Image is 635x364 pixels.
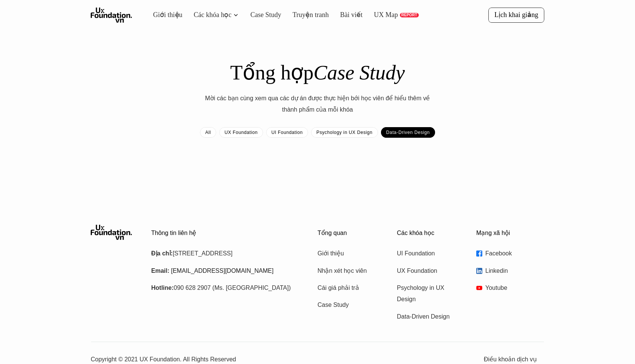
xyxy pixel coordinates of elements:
[151,250,173,257] strong: Địa chỉ:
[317,282,378,294] a: Cái giá phải trả
[485,248,544,259] p: Facebook
[397,229,465,236] p: Các khóa học
[151,229,299,236] p: Thông tin liên hệ
[400,13,419,17] a: REPORT
[317,265,378,277] a: Nhận xét học viên
[485,282,544,294] p: Youtube
[316,130,373,135] p: Psychology in UX Design
[476,282,544,294] a: Youtube
[153,11,183,19] a: Giới thiệu
[151,285,174,291] strong: Hotline:
[386,130,430,135] p: Data-Driven Design
[485,265,544,277] p: Linkedin
[374,11,398,19] a: UX Map
[151,248,299,259] p: [STREET_ADDRESS]
[250,11,281,19] a: Case Study
[151,282,299,294] p: 090 628 2907 (Ms. [GEOGRAPHIC_DATA])
[317,248,378,259] a: Giới thiệu
[205,130,211,135] p: All
[317,299,378,311] a: Case Study
[476,229,544,236] p: Mạng xã hội
[476,248,544,259] a: Facebook
[185,61,450,85] h1: Tổng hợp
[397,282,457,305] a: Psychology in UX Design
[225,130,258,135] p: UX Foundation
[151,268,169,274] strong: Email:
[293,11,329,19] a: Truyện tranh
[397,311,457,322] a: Data-Driven Design
[397,248,457,259] a: UI Foundation
[204,93,431,116] p: Mời các bạn cùng xem qua các dự án được thực hiện bới học viên để hiểu thêm về thành phẩm của mỗi...
[314,61,405,84] em: Case Study
[317,229,386,236] p: Tổng quan
[200,127,216,138] a: All
[488,8,544,22] a: Lịch khai giảng
[194,11,232,19] a: Các khóa học
[397,265,457,277] a: UX Foundation
[494,11,538,19] p: Lịch khai giảng
[401,13,417,17] p: REPORT
[271,130,303,135] p: UI Foundation
[476,265,544,277] a: Linkedin
[171,268,273,274] a: [EMAIL_ADDRESS][DOMAIN_NAME]
[340,11,363,19] a: Bài viết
